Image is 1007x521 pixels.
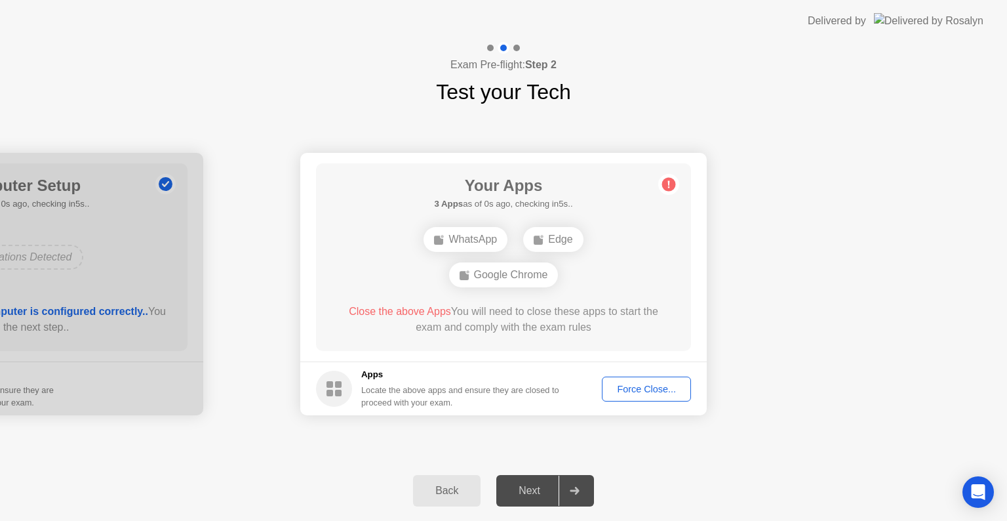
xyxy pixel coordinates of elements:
b: 3 Apps [434,199,463,209]
h1: Test your Tech [436,76,571,108]
div: Back [417,485,477,497]
h5: Apps [361,368,560,381]
div: Edge [523,227,583,252]
button: Force Close... [602,377,691,402]
h5: as of 0s ago, checking in5s.. [434,198,572,211]
button: Next [496,475,594,507]
div: You will need to close these apps to start the exam and comply with the exam rules [335,304,673,335]
div: Google Chrome [449,262,559,287]
div: Open Intercom Messenger [962,476,994,508]
button: Back [413,475,481,507]
div: Delivered by [808,13,866,29]
div: Locate the above apps and ensure they are closed to proceed with your exam. [361,384,560,409]
div: Force Close... [606,384,686,394]
div: WhatsApp [424,227,507,252]
b: Step 2 [525,59,557,70]
h4: Exam Pre-flight: [450,57,557,73]
h1: Your Apps [434,174,572,198]
img: Delivered by Rosalyn [874,13,983,28]
div: Next [500,485,559,497]
span: Close the above Apps [349,306,451,317]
